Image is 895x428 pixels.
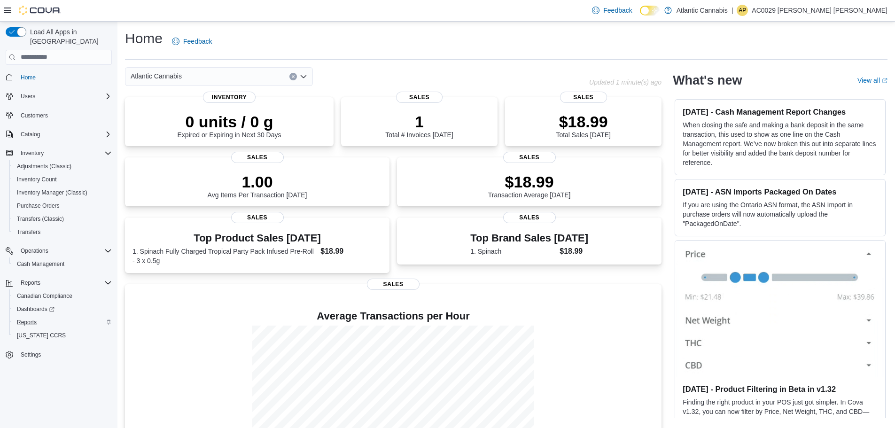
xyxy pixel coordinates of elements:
[683,200,878,228] p: If you are using the Ontario ASN format, the ASN Import in purchase orders will now automatically...
[13,187,91,198] a: Inventory Manager (Classic)
[857,77,887,84] a: View allExternal link
[683,107,878,117] h3: [DATE] - Cash Management Report Changes
[503,212,556,223] span: Sales
[21,93,35,100] span: Users
[17,277,44,288] button: Reports
[17,72,39,83] a: Home
[9,226,116,239] button: Transfers
[2,109,116,122] button: Customers
[17,228,40,236] span: Transfers
[556,112,610,131] p: $18.99
[178,112,281,131] p: 0 units / 0 g
[231,152,284,163] span: Sales
[13,303,112,315] span: Dashboards
[21,112,48,119] span: Customers
[17,349,45,360] a: Settings
[13,161,75,172] a: Adjustments (Classic)
[13,213,112,225] span: Transfers (Classic)
[739,5,746,16] span: AP
[2,70,116,84] button: Home
[125,29,163,48] h1: Home
[683,384,878,394] h3: [DATE] - Product Filtering in Beta in v1.32
[17,189,87,196] span: Inventory Manager (Classic)
[13,200,63,211] a: Purchase Orders
[470,247,556,256] dt: 1. Spinach
[13,290,112,302] span: Canadian Compliance
[9,316,116,329] button: Reports
[17,129,44,140] button: Catalog
[17,319,37,326] span: Reports
[6,67,112,386] nav: Complex example
[13,317,40,328] a: Reports
[13,226,112,238] span: Transfers
[2,147,116,160] button: Inventory
[13,303,58,315] a: Dashboards
[589,78,662,86] p: Updated 1 minute(s) ago
[2,348,116,361] button: Settings
[13,330,70,341] a: [US_STATE] CCRS
[178,112,281,139] div: Expired or Expiring in Next 30 Days
[673,73,742,88] h2: What's new
[13,174,112,185] span: Inventory Count
[17,71,112,83] span: Home
[9,160,116,173] button: Adjustments (Classic)
[9,289,116,303] button: Canadian Compliance
[17,305,54,313] span: Dashboards
[183,37,212,46] span: Feedback
[9,173,116,186] button: Inventory Count
[21,131,40,138] span: Catalog
[396,92,443,103] span: Sales
[588,1,636,20] a: Feedback
[203,92,256,103] span: Inventory
[17,176,57,183] span: Inventory Count
[19,6,61,15] img: Cova
[208,172,307,199] div: Avg Items Per Transaction [DATE]
[9,212,116,226] button: Transfers (Classic)
[21,279,40,287] span: Reports
[2,244,116,257] button: Operations
[21,351,41,358] span: Settings
[17,292,72,300] span: Canadian Compliance
[17,332,66,339] span: [US_STATE] CCRS
[9,199,116,212] button: Purchase Orders
[21,74,36,81] span: Home
[488,172,571,199] div: Transaction Average [DATE]
[556,112,610,139] div: Total Sales [DATE]
[17,215,64,223] span: Transfers (Classic)
[132,233,382,244] h3: Top Product Sales [DATE]
[168,32,216,51] a: Feedback
[208,172,307,191] p: 1.00
[17,202,60,210] span: Purchase Orders
[17,91,39,102] button: Users
[17,109,112,121] span: Customers
[13,200,112,211] span: Purchase Orders
[470,233,588,244] h3: Top Brand Sales [DATE]
[17,91,112,102] span: Users
[132,247,317,265] dt: 1. Spinach Fully Charged Tropical Party Pack Infused Pre-Roll - 3 x 0.5g
[640,6,660,16] input: Dark Mode
[300,73,307,80] button: Open list of options
[560,92,607,103] span: Sales
[131,70,182,82] span: Atlantic Cannabis
[17,245,52,257] button: Operations
[17,129,112,140] span: Catalog
[13,258,112,270] span: Cash Management
[385,112,453,131] p: 1
[677,5,728,16] p: Atlantic Cannabis
[17,349,112,360] span: Settings
[13,330,112,341] span: Washington CCRS
[683,120,878,167] p: When closing the safe and making a bank deposit in the same transaction, this used to show as one...
[367,279,420,290] span: Sales
[9,329,116,342] button: [US_STATE] CCRS
[17,110,52,121] a: Customers
[2,276,116,289] button: Reports
[2,128,116,141] button: Catalog
[13,213,68,225] a: Transfers (Classic)
[752,5,887,16] p: AC0029 [PERSON_NAME] [PERSON_NAME]
[737,5,748,16] div: AC0029 Pelley-Myers Katie
[385,112,453,139] div: Total # Invoices [DATE]
[13,174,61,185] a: Inventory Count
[9,303,116,316] a: Dashboards
[231,212,284,223] span: Sales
